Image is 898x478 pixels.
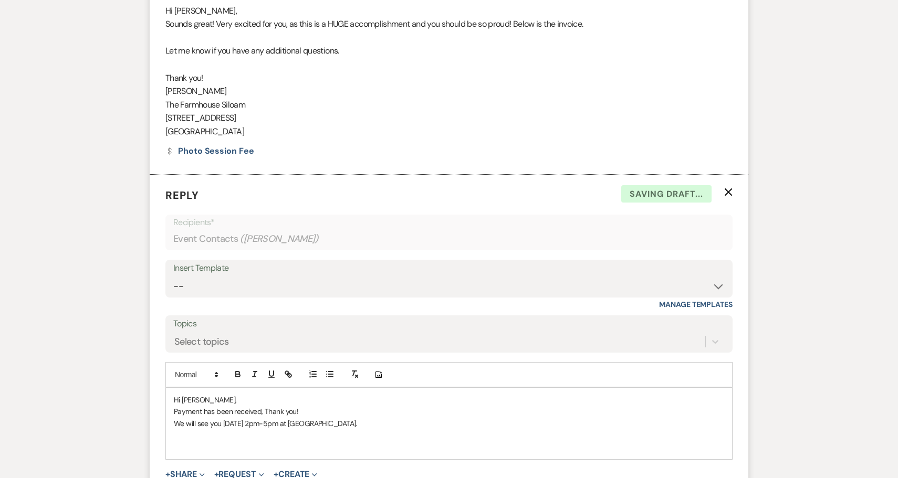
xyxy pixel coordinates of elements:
p: Sounds great! Very excited for you, as this is a HUGE accomplishment and you should be so proud! ... [165,17,733,31]
p: Payment has been received, Thank you! [174,406,724,417]
p: Recipients* [173,216,725,229]
p: [STREET_ADDRESS] [165,111,733,125]
a: Manage Templates [659,300,733,309]
p: Hi [PERSON_NAME], [165,4,733,18]
p: Thank you! [165,71,733,85]
span: Reply [165,188,199,202]
p: Let me know if you have any additional questions. [165,44,733,58]
p: Hi [PERSON_NAME], [174,394,724,406]
p: We will see you [DATE] 2pm-5pm at [GEOGRAPHIC_DATA]. [174,418,724,429]
p: [GEOGRAPHIC_DATA] [165,125,733,139]
span: Saving draft... [621,185,712,203]
a: Photo Session Fee [165,147,254,155]
p: The Farmhouse Siloam [165,98,733,112]
div: Select topics [174,334,229,348]
span: ( [PERSON_NAME] ) [240,232,319,246]
div: Event Contacts [173,229,725,249]
div: Insert Template [173,261,725,276]
p: [PERSON_NAME] [165,84,733,98]
label: Topics [173,316,725,332]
